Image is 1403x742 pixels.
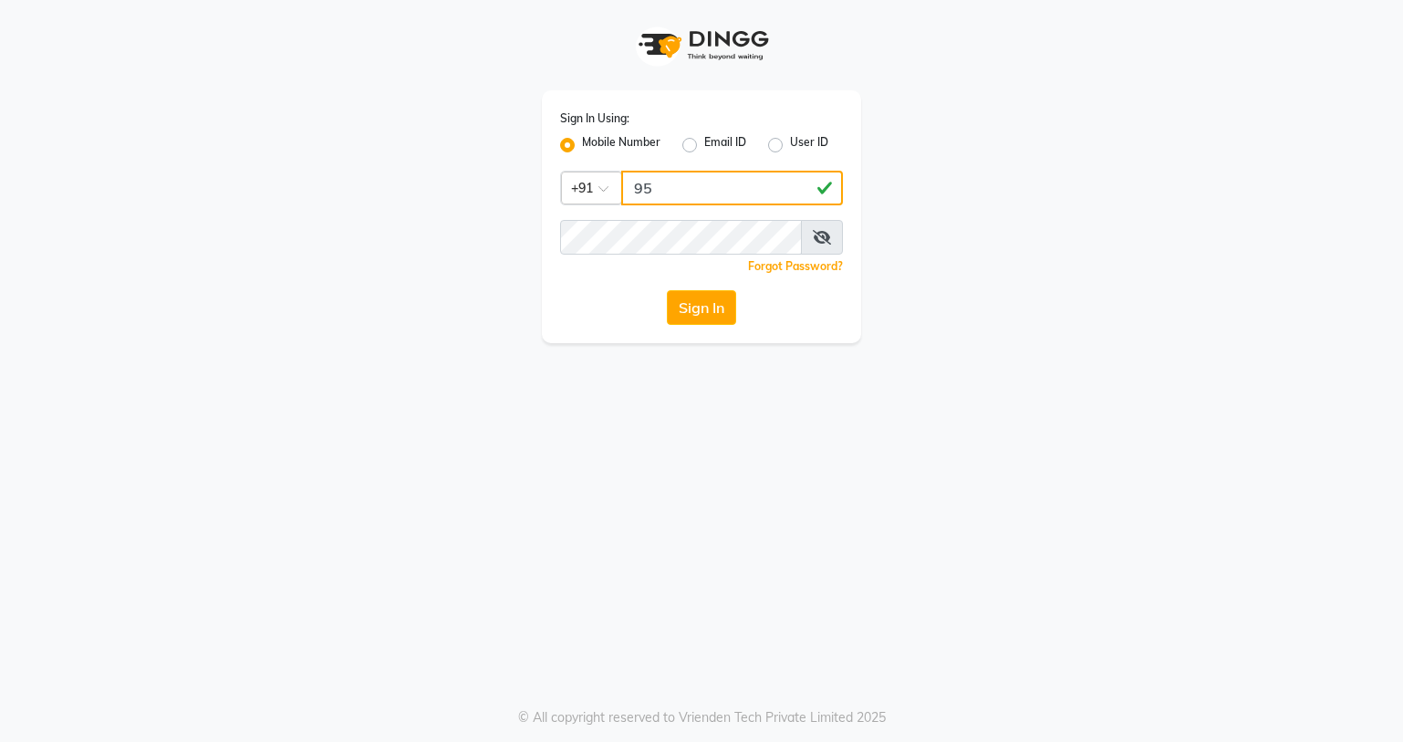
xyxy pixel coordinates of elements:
[748,259,843,273] a: Forgot Password?
[629,18,774,72] img: logo1.svg
[667,290,736,325] button: Sign In
[790,134,828,156] label: User ID
[560,110,629,127] label: Sign In Using:
[704,134,746,156] label: Email ID
[582,134,660,156] label: Mobile Number
[621,171,843,205] input: Username
[560,220,802,255] input: Username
